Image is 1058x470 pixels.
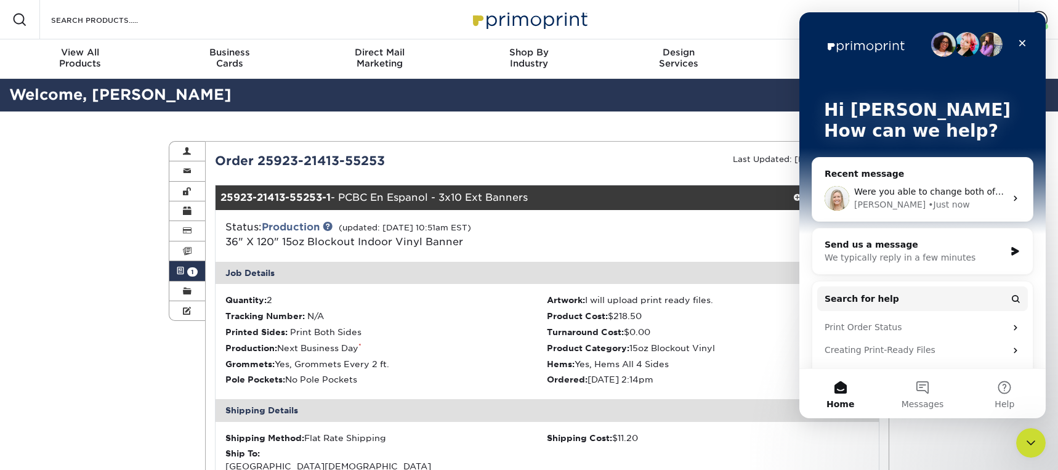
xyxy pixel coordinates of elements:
strong: Shipping Method: [225,433,304,443]
div: Send us a message [25,226,206,239]
a: Direct MailMarketing [305,39,454,79]
div: Products [6,47,155,69]
li: $218.50 [547,310,869,322]
div: $11.20 [547,432,869,444]
a: Production [262,221,320,233]
span: Design [604,47,753,58]
span: Home [27,387,55,396]
li: Next Business Day [225,342,547,354]
span: N/A [307,311,324,321]
strong: Printed Sides: [225,327,288,337]
a: 1 [169,261,205,281]
button: Help [164,357,246,406]
strong: Grommets: [225,359,275,369]
li: Yes, Hems All 4 Sides [547,358,869,370]
div: Creating Print-Ready Files [25,331,206,344]
li: I will upload print ready files. [547,294,869,306]
button: Messages [82,357,164,406]
strong: Turnaround Cost: [547,327,624,337]
a: Resources& Templates [753,39,903,79]
span: Search for help [25,280,100,293]
input: SEARCH PRODUCTS..... [50,12,170,27]
li: 2 [225,294,547,306]
span: Messages [102,387,145,396]
small: Last Updated: [DATE] 10:51am EST [733,155,879,164]
span: Were you able to change both of the current 36x120 banner orders to this custom format? [55,174,446,184]
strong: Hems: [547,359,575,369]
img: Primoprint [467,6,591,33]
div: Status: [216,220,658,249]
a: DesignServices [604,39,753,79]
div: Services [604,47,753,69]
strong: Ordered: [547,375,588,384]
div: Job Details [216,262,879,284]
div: Shipping Details [216,399,879,421]
span: Direct Mail [305,47,454,58]
div: Print Order Status [18,304,228,326]
div: Order 25923-21413-55253 [206,152,547,170]
div: • Just now [129,186,170,199]
span: View All [6,47,155,58]
span: Shop By [454,47,604,58]
a: 36" X 120" 15oz Blockout Indoor Vinyl Banner [225,236,463,248]
strong: Shipping Cost: [547,433,612,443]
strong: Pole Pockets: [225,375,285,384]
div: Marketing [305,47,454,69]
div: view details [768,192,879,204]
strong: Tracking Number: [225,311,305,321]
small: (updated: [DATE] 10:51am EST) [339,223,471,232]
div: [PERSON_NAME] [55,186,126,199]
strong: Artwork: [547,295,585,305]
div: Shipping Information and Services [25,354,206,367]
div: Send us a messageWe typically reply in a few minutes [12,216,234,262]
li: Yes, Grommets Every 2 ft. [225,358,547,370]
li: [DATE] 2:14pm [547,373,869,386]
iframe: Intercom live chat [1016,428,1046,458]
span: 1 [187,267,198,277]
span: Business [155,47,305,58]
div: Cards [155,47,305,69]
span: Resources [753,47,903,58]
div: Creating Print-Ready Files [18,326,228,349]
li: $0.00 [547,326,869,338]
div: Industry [454,47,604,69]
strong: Product Category: [547,343,629,353]
strong: Production: [225,343,277,353]
a: View AllProducts [6,39,155,79]
span: Print Both Sides [290,327,361,337]
iframe: Intercom live chat [799,12,1046,418]
div: & Templates [753,47,903,69]
button: Search for help [18,274,228,299]
strong: 25923-21413-55253-1 [220,192,331,203]
strong: Ship To: [225,448,260,458]
div: Print Order Status [25,309,206,322]
a: BusinessCards [155,39,305,79]
strong: Quantity: [225,295,267,305]
div: - PCBC En Espanol - 3x10 Ext Banners [216,185,769,210]
span: Help [195,387,215,396]
div: We typically reply in a few minutes [25,239,206,252]
a: view details [768,185,879,210]
div: Close [212,20,234,42]
strong: Product Cost: [547,311,608,321]
div: Shipping Information and Services [18,349,228,372]
li: No Pole Pockets [225,373,547,386]
a: Shop ByIndustry [454,39,604,79]
li: 15oz Blockout Vinyl [547,342,869,354]
div: Flat Rate Shipping [225,432,547,444]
